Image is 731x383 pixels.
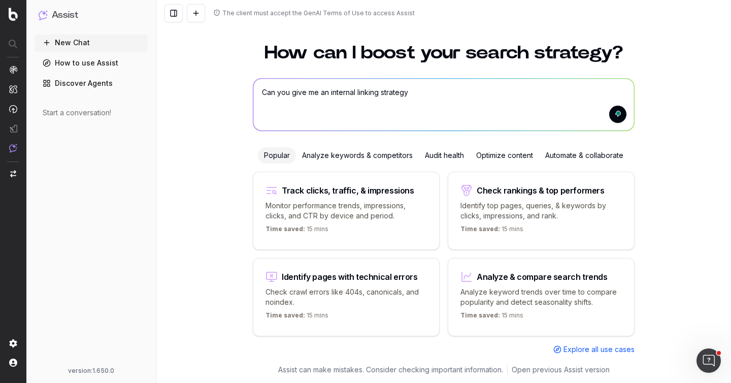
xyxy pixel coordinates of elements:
iframe: Intercom live chat [696,348,721,373]
div: Analyze keywords & competitors [296,147,419,164]
img: Analytics [9,66,17,74]
textarea: To enrich screen reader interactions, please activate Accessibility in Grammarly extension settings [253,79,634,131]
h1: How can I boost your search strategy? [253,44,635,62]
p: Identify top pages, queries, & keywords by clicks, impressions, and rank. [460,201,622,221]
div: Popular [258,147,296,164]
h1: Assist [52,8,78,22]
a: How to use Assist [35,55,148,71]
div: The client must accept the GenAI Terms of Use to access Assist [222,9,415,17]
p: Monitor performance trends, impressions, clicks, and CTR by device and period. [265,201,427,221]
img: Setting [9,339,17,347]
img: Assist [39,10,48,20]
div: Analyze & compare search trends [477,273,608,281]
p: Assist can make mistakes. Consider checking important information. [278,365,503,375]
div: version: 1.650.0 [39,367,144,375]
span: Time saved: [460,225,500,233]
img: Activation [9,105,17,113]
img: Intelligence [9,85,17,93]
div: Audit health [419,147,470,164]
span: Time saved: [460,311,500,319]
img: Assist [9,144,17,152]
a: Explore all use cases [553,344,635,355]
div: Track clicks, traffic, & impressions [282,186,414,195]
span: Time saved: [265,311,305,319]
img: My account [9,359,17,367]
div: Automate & collaborate [539,147,629,164]
div: Optimize content [470,147,539,164]
span: Time saved: [265,225,305,233]
div: Start a conversation! [43,108,140,118]
img: Studio [9,124,17,133]
img: Switch project [10,170,16,177]
p: 15 mins [460,311,523,324]
span: Explore all use cases [563,344,635,355]
a: Discover Agents [35,75,148,91]
p: 15 mins [460,225,523,237]
a: Open previous Assist version [512,365,610,375]
p: 15 mins [265,225,328,237]
button: Assist [39,8,144,22]
div: Check rankings & top performers [477,186,605,195]
p: Analyze keyword trends over time to compare popularity and detect seasonality shifts. [460,287,622,307]
div: Identify pages with technical errors [282,273,418,281]
button: New Chat [35,35,148,51]
p: Check crawl errors like 404s, canonicals, and noindex. [265,287,427,307]
p: 15 mins [265,311,328,324]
